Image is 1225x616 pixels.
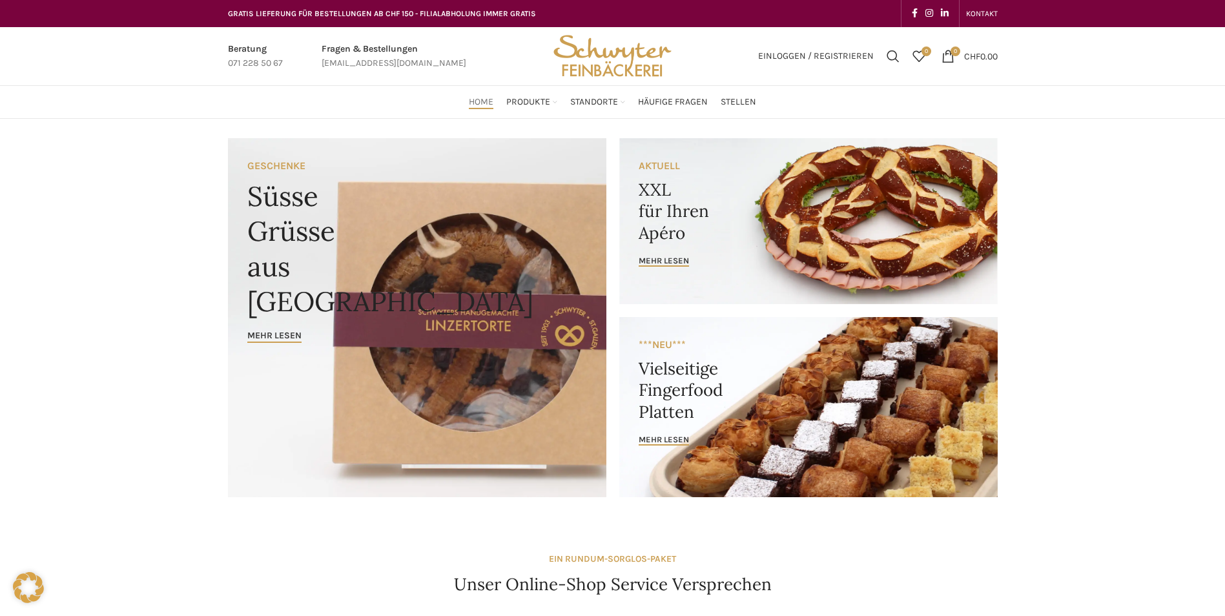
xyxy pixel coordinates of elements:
[228,9,536,18] span: GRATIS LIEFERUNG FÜR BESTELLUNGEN AB CHF 150 - FILIALABHOLUNG IMMER GRATIS
[469,96,493,108] span: Home
[619,138,998,304] a: Banner link
[322,42,466,71] a: Infobox link
[721,96,756,108] span: Stellen
[966,1,998,26] a: KONTAKT
[469,89,493,115] a: Home
[937,5,952,23] a: Linkedin social link
[454,573,772,596] h4: Unser Online-Shop Service Versprechen
[880,43,906,69] a: Suchen
[906,43,932,69] div: Meine Wunschliste
[964,50,980,61] span: CHF
[721,89,756,115] a: Stellen
[506,89,557,115] a: Produkte
[506,96,550,108] span: Produkte
[228,42,283,71] a: Infobox link
[964,50,998,61] bdi: 0.00
[570,89,625,115] a: Standorte
[960,1,1004,26] div: Secondary navigation
[221,89,1004,115] div: Main navigation
[638,96,708,108] span: Häufige Fragen
[549,553,676,564] strong: EIN RUNDUM-SORGLOS-PAKET
[966,9,998,18] span: KONTAKT
[906,43,932,69] a: 0
[935,43,1004,69] a: 0 CHF0.00
[921,46,931,56] span: 0
[758,52,874,61] span: Einloggen / Registrieren
[228,138,606,497] a: Banner link
[549,50,675,61] a: Site logo
[619,317,998,497] a: Banner link
[752,43,880,69] a: Einloggen / Registrieren
[638,89,708,115] a: Häufige Fragen
[921,5,937,23] a: Instagram social link
[549,27,675,85] img: Bäckerei Schwyter
[908,5,921,23] a: Facebook social link
[570,96,618,108] span: Standorte
[951,46,960,56] span: 0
